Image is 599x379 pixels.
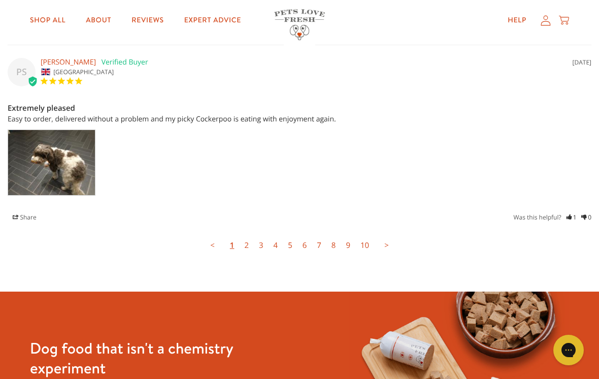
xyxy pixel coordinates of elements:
i: 0 [581,212,591,223]
a: Page 6 [297,235,312,256]
a: Page 1 [225,235,240,256]
ul: Reviews Pagination [8,238,591,252]
a: About [78,10,119,30]
span: Share [8,212,42,223]
a: Help [500,10,535,30]
img: United Kingdom [41,69,50,75]
a: Rate review as not helpful [581,213,591,222]
a: Page 10 [355,235,374,256]
a: Reviews [123,10,172,30]
a: Page 3 [254,235,269,256]
a: Page 8 [326,235,341,256]
span: [GEOGRAPHIC_DATA] [53,68,114,76]
a: Rate review as helpful [567,213,577,222]
img: Pets Love Fresh [274,9,325,40]
h3: Extremely pleased [8,102,591,114]
a: Expert Advice [176,10,249,30]
div: PS [8,58,36,86]
a: Next page [379,235,394,256]
div: Was this helpful? [514,212,592,223]
a: Page 5 [283,235,297,256]
i: 1 [567,212,577,223]
a: Page 7 [312,235,326,256]
iframe: Gorgias live chat messenger [548,331,589,369]
a: Page 9 [341,235,355,256]
img: Pets Love Fresh Review [8,130,95,196]
strong: [PERSON_NAME] [41,57,96,67]
div: [DATE] [573,58,591,67]
a: Shop All [22,10,74,30]
a: Page 4 [269,235,283,256]
h3: Dog food that isn't a chemistry experiment [30,338,250,378]
span: 5-Star Rating Review [40,77,83,86]
a: Page 2 [239,235,254,256]
p: Easy to order, delivered without a problem and my picky Cockerpoo is eating with enjoyment again. [8,114,591,124]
